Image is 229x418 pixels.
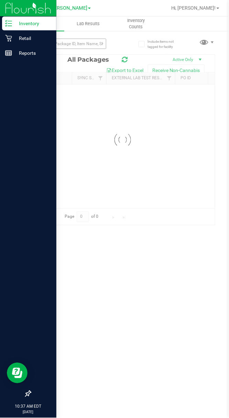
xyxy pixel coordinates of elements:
span: Lab Results [67,21,109,27]
span: [PERSON_NAME] [50,5,87,11]
a: Inventory Counts [112,17,160,31]
p: 10:37 AM EDT [3,404,53,410]
inline-svg: Reports [5,50,12,57]
a: Lab Results [64,17,112,31]
inline-svg: Retail [5,35,12,42]
span: Hi, [PERSON_NAME]! [171,5,216,11]
p: Retail [12,34,53,42]
input: Search Package ID, Item Name, SKU, Lot or Part Number... [30,39,106,49]
p: [DATE] [3,410,53,415]
span: Inventory Counts [112,18,160,30]
iframe: Resource center [7,363,28,384]
p: Reports [12,49,53,57]
span: Include items not tagged for facility [148,39,182,49]
p: Inventory [12,19,53,28]
inline-svg: Inventory [5,20,12,27]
